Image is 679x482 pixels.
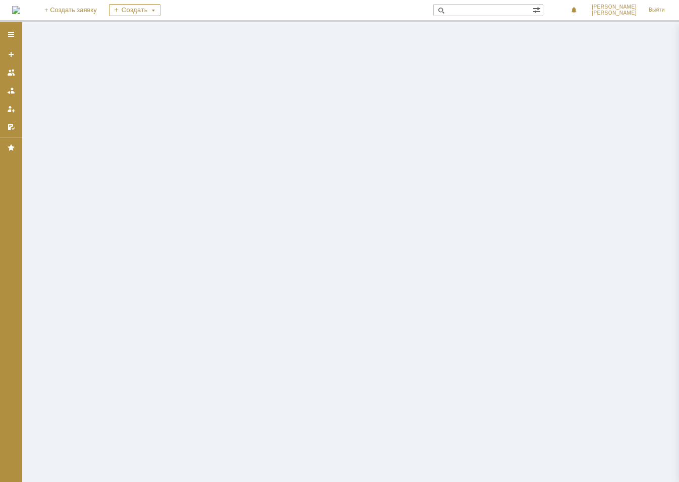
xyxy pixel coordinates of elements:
span: [PERSON_NAME] [592,10,637,16]
a: Заявки в моей ответственности [3,83,19,99]
a: Перейти на домашнюю страницу [12,6,20,14]
img: logo [12,6,20,14]
a: Создать заявку [3,46,19,63]
span: Расширенный поиск [533,5,543,14]
a: Мои заявки [3,101,19,117]
a: Мои согласования [3,119,19,135]
span: [PERSON_NAME] [592,4,637,10]
a: Заявки на командах [3,65,19,81]
div: Создать [109,4,160,16]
